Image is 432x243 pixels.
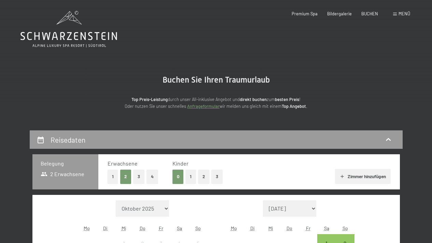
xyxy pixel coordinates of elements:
abbr: Samstag [177,225,182,231]
abbr: Freitag [306,225,310,231]
strong: Top Angebot. [282,103,307,109]
strong: direkt buchen [240,97,267,102]
p: durch unser All-inklusive Angebot und zum ! Oder nutzen Sie unser schnelles wir melden uns gleich... [80,96,353,110]
h2: Reisedaten [51,135,85,144]
abbr: Sonntag [195,225,201,231]
abbr: Donnerstag [287,225,292,231]
strong: besten Preis [275,97,299,102]
abbr: Mittwoch [268,225,273,231]
abbr: Sonntag [343,225,348,231]
span: Menü [399,11,410,16]
a: Premium Spa [292,11,318,16]
button: 1 [108,170,118,184]
abbr: Mittwoch [122,225,126,231]
button: 4 [147,170,158,184]
abbr: Samstag [324,225,329,231]
button: 3 [133,170,144,184]
button: Zimmer hinzufügen [335,169,391,184]
strong: Top Preis-Leistung [131,97,168,102]
a: Anfrageformular [187,103,220,109]
abbr: Donnerstag [140,225,145,231]
abbr: Montag [231,225,237,231]
span: Erwachsene [108,160,138,167]
button: 3 [211,170,223,184]
button: 2 [120,170,131,184]
span: Kinder [172,160,189,167]
h3: Belegung [41,160,90,167]
button: 2 [198,170,209,184]
abbr: Dienstag [103,225,108,231]
abbr: Montag [84,225,90,231]
button: 1 [185,170,196,184]
button: 0 [172,170,184,184]
abbr: Freitag [159,225,163,231]
abbr: Dienstag [250,225,255,231]
a: BUCHEN [361,11,378,16]
a: Bildergalerie [327,11,352,16]
span: Buchen Sie Ihren Traumurlaub [163,75,270,85]
span: 2 Erwachsene [41,170,85,178]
